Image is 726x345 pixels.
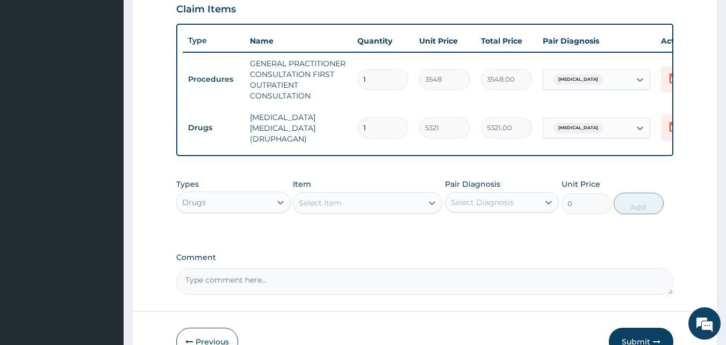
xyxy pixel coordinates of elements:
[553,123,603,133] span: [MEDICAL_DATA]
[414,30,476,52] th: Unit Price
[176,180,199,189] label: Types
[56,60,181,74] div: Chat with us now
[656,30,709,52] th: Actions
[183,69,245,89] td: Procedures
[245,53,352,107] td: GENERAL PRACTITIONER CONSULTATION FIRST OUTPATIENT CONSULTATION
[614,193,664,214] button: Add
[451,197,514,208] div: Select Diagnosis
[183,31,245,51] th: Type
[183,118,245,138] td: Drugs
[553,74,603,85] span: [MEDICAL_DATA]
[5,230,205,268] textarea: Type your message and hit 'Enter'
[299,198,342,208] div: Select Item
[176,253,674,262] label: Comment
[537,30,656,52] th: Pair Diagnosis
[62,104,148,213] span: We're online!
[20,54,44,81] img: d_794563401_company_1708531726252_794563401
[476,30,537,52] th: Total Price
[352,30,414,52] th: Quantity
[245,30,352,52] th: Name
[293,179,311,189] label: Item
[245,107,352,150] td: [MEDICAL_DATA] [MEDICAL_DATA] (DRUPHAGAN)
[182,197,206,208] div: Drugs
[445,179,500,189] label: Pair Diagnosis
[176,4,236,16] h3: Claim Items
[562,179,600,189] label: Unit Price
[176,5,202,31] div: Minimize live chat window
